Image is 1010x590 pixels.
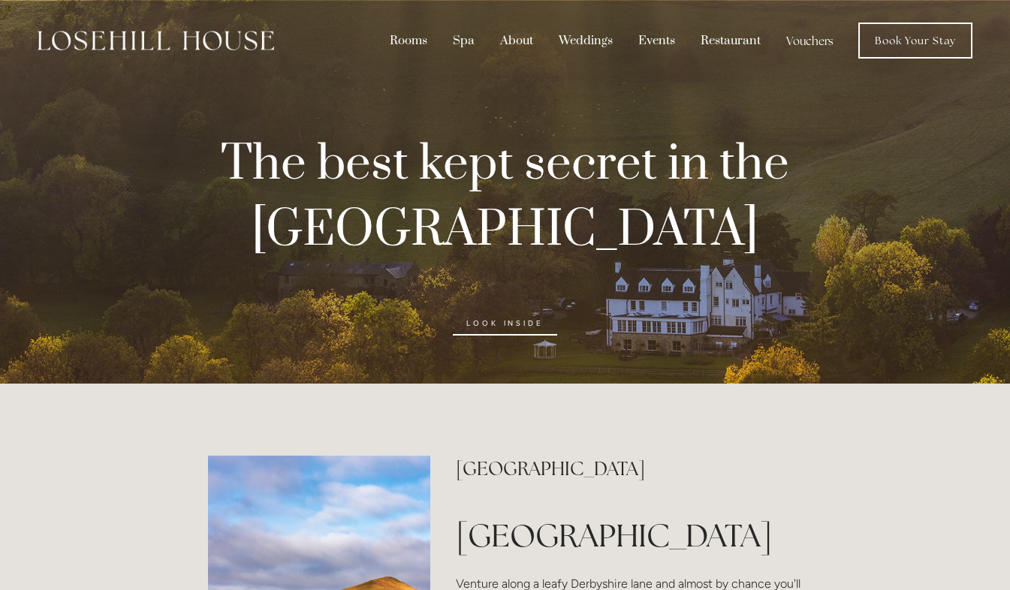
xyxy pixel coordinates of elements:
a: Vouchers [775,26,845,55]
div: Events [627,26,686,55]
div: About [489,26,544,55]
img: Losehill House [38,31,274,50]
div: Rooms [378,26,439,55]
h1: [GEOGRAPHIC_DATA] [456,513,802,558]
strong: The best kept secret in the [GEOGRAPHIC_DATA] [221,134,800,261]
div: Restaurant [689,26,772,55]
div: Spa [442,26,486,55]
div: Weddings [547,26,624,55]
h2: [GEOGRAPHIC_DATA] [456,456,802,482]
a: look inside [453,312,556,336]
a: Book Your Stay [858,23,972,59]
